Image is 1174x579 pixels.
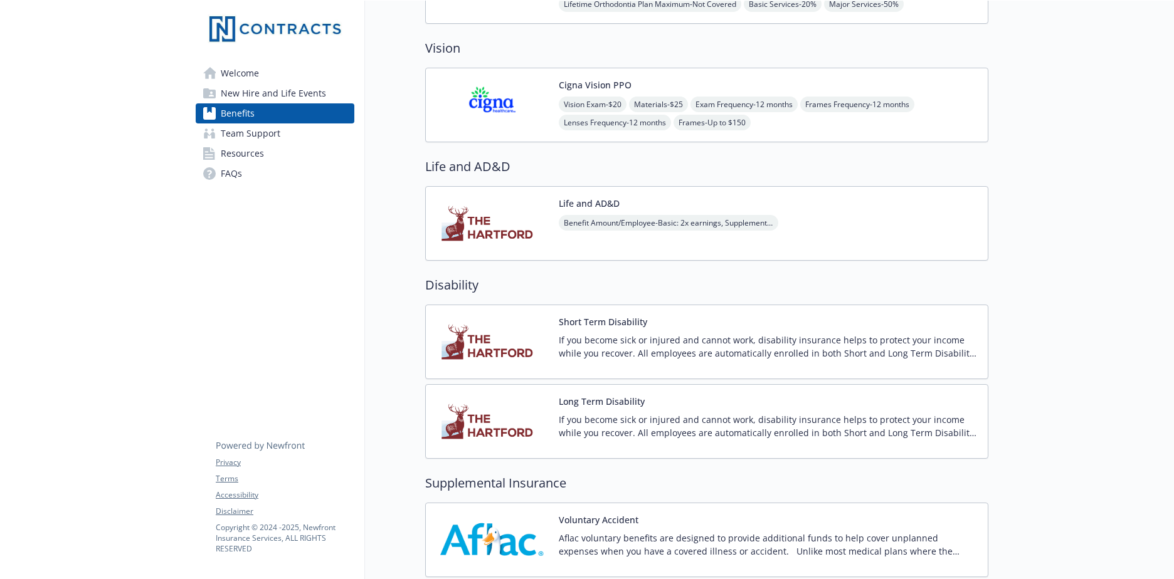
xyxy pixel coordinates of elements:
[196,143,354,164] a: Resources
[221,103,255,123] span: Benefits
[196,83,354,103] a: New Hire and Life Events
[436,197,549,250] img: Hartford Insurance Group carrier logo
[425,474,988,493] h2: Supplemental Insurance
[559,315,647,328] button: Short Term Disability
[216,457,354,468] a: Privacy
[629,96,688,112] span: Materials - $25
[425,157,988,176] h2: Life and AD&D
[559,513,638,526] button: Voluntary Accident
[196,164,354,184] a: FAQs
[221,143,264,164] span: Resources
[559,215,778,231] span: Benefit Amount/Employee - Basic: 2x earnings, Supplemental: $10,000 increments up to 5x earnings ...
[690,96,798,112] span: Exam Frequency - 12 months
[216,489,354,501] a: Accessibility
[559,115,671,130] span: Lenses Frequency - 12 months
[559,333,978,360] p: If you become sick or injured and cannot work, disability insurance helps to protect your income ...
[425,276,988,295] h2: Disability
[216,522,354,554] p: Copyright © 2024 - 2025 , Newfront Insurance Services, ALL RIGHTS RESERVED
[221,63,259,83] span: Welcome
[559,197,620,210] button: Life and AD&D
[196,103,354,123] a: Benefits
[800,96,914,112] span: Frames Frequency - 12 months
[221,83,326,103] span: New Hire and Life Events
[196,63,354,83] a: Welcome
[559,413,978,439] p: If you become sick or injured and cannot work, disability insurance helps to protect your income ...
[425,39,988,58] h2: Vision
[436,78,549,132] img: CIGNA carrier logo
[216,473,354,484] a: Terms
[196,123,354,143] a: Team Support
[216,506,354,517] a: Disclaimer
[221,164,242,184] span: FAQs
[221,123,280,143] span: Team Support
[559,96,627,112] span: Vision Exam - $20
[436,315,549,368] img: Hartford Insurance Group carrier logo
[674,115,751,130] span: Frames - Up to $150
[559,395,645,408] button: Long Term Disability
[436,395,549,448] img: Hartford Insurance Group carrier logo
[559,531,978,558] p: Aflac voluntary benefits are designed to provide additional funds to help cover unplanned expense...
[436,513,549,566] img: AFLAC carrier logo
[559,78,632,91] button: Cigna Vision PPO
